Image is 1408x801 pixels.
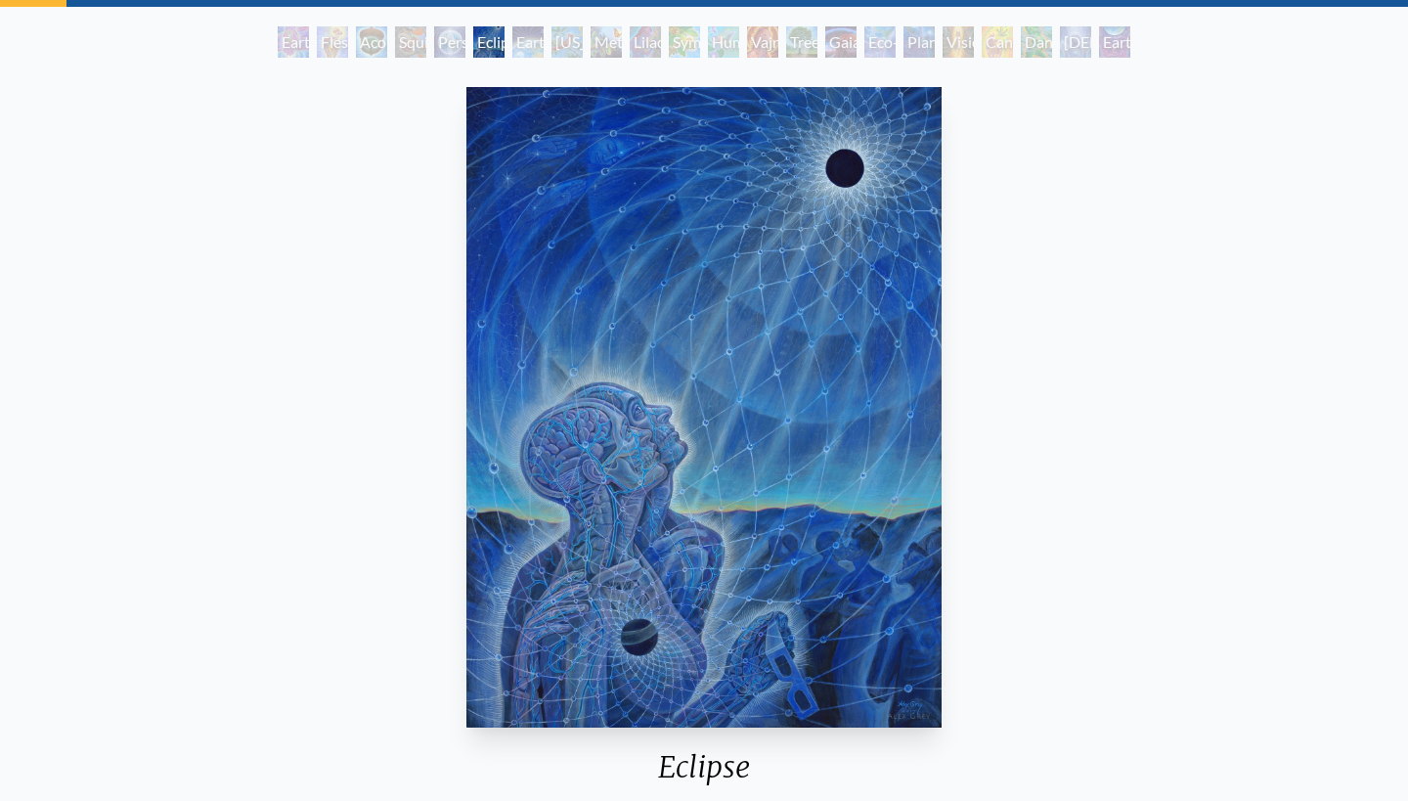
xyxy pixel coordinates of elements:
[943,26,974,58] div: Vision Tree
[825,26,857,58] div: Gaia
[903,26,935,58] div: Planetary Prayers
[459,749,948,800] div: Eclipse
[708,26,739,58] div: Humming Bird
[786,26,817,58] div: Tree & Person
[317,26,348,58] div: Flesh of the Gods
[356,26,387,58] div: Acorn Dream
[747,26,778,58] div: Vajra Horse
[591,26,622,58] div: Metamorphosis
[982,26,1013,58] div: Cannabis Mudra
[473,26,505,58] div: Eclipse
[1060,26,1091,58] div: [DEMOGRAPHIC_DATA] in the Ocean of Awareness
[630,26,661,58] div: Lilacs
[864,26,896,58] div: Eco-Atlas
[1021,26,1052,58] div: Dance of Cannabia
[1099,26,1130,58] div: Earthmind
[669,26,700,58] div: Symbiosis: Gall Wasp & Oak Tree
[395,26,426,58] div: Squirrel
[466,87,941,728] img: Eclipse-2017-Alex-Grey-watermarked.jpg
[434,26,465,58] div: Person Planet
[512,26,544,58] div: Earth Energies
[278,26,309,58] div: Earth Witness
[551,26,583,58] div: [US_STATE] Song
